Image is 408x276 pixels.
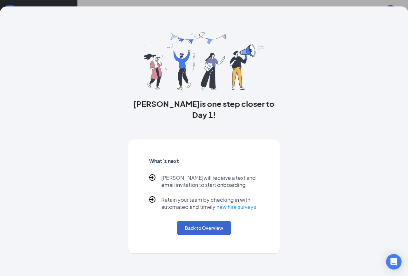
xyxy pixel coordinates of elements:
button: Back to Overview [177,221,231,235]
div: Open Intercom Messenger [386,254,402,270]
p: [PERSON_NAME] will receive a text and email invitation to start onboarding [161,174,259,189]
p: Retain your team by checking in with automated and timely [161,196,259,210]
img: you are all set [144,32,264,90]
h5: What’s next [149,158,259,165]
h3: [PERSON_NAME] is one step closer to Day 1! [128,98,280,120]
a: new hire surveys [216,203,256,210]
